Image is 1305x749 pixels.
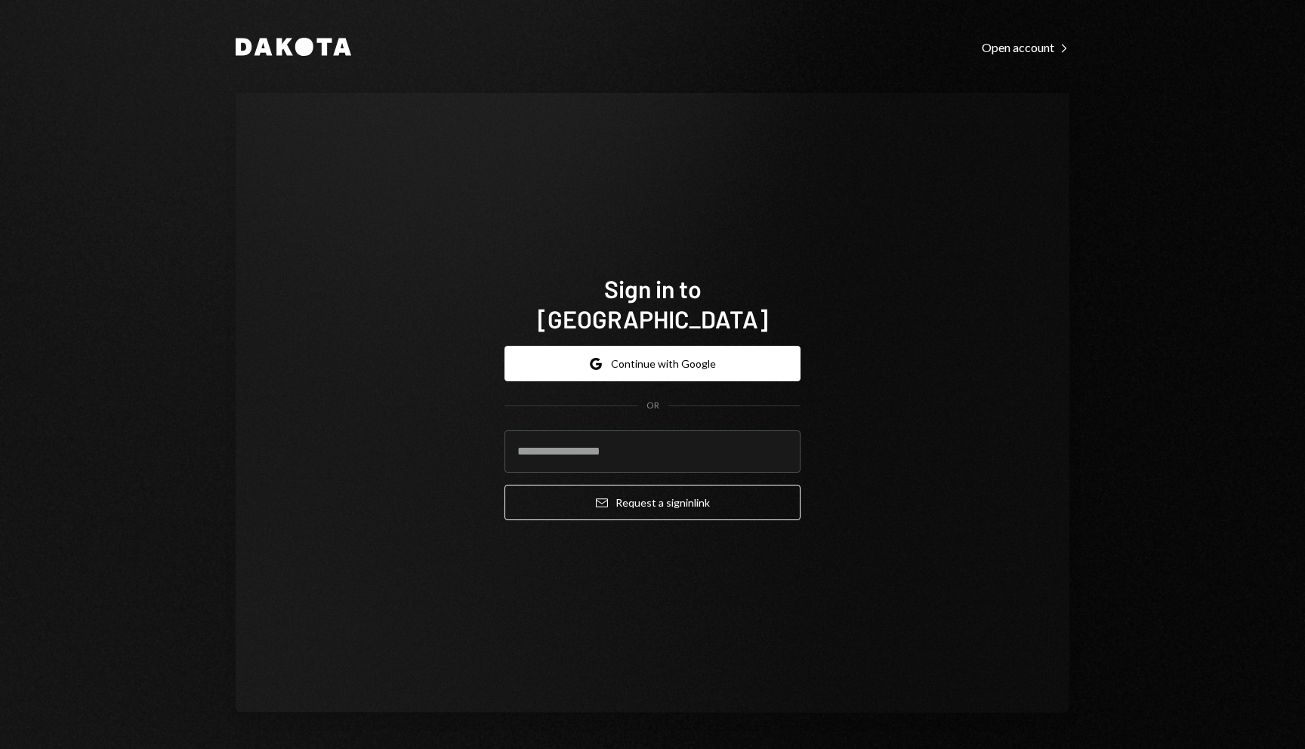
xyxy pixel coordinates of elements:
[646,399,659,412] div: OR
[982,39,1069,55] a: Open account
[504,273,801,334] h1: Sign in to [GEOGRAPHIC_DATA]
[504,346,801,381] button: Continue with Google
[982,40,1069,55] div: Open account
[504,485,801,520] button: Request a signinlink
